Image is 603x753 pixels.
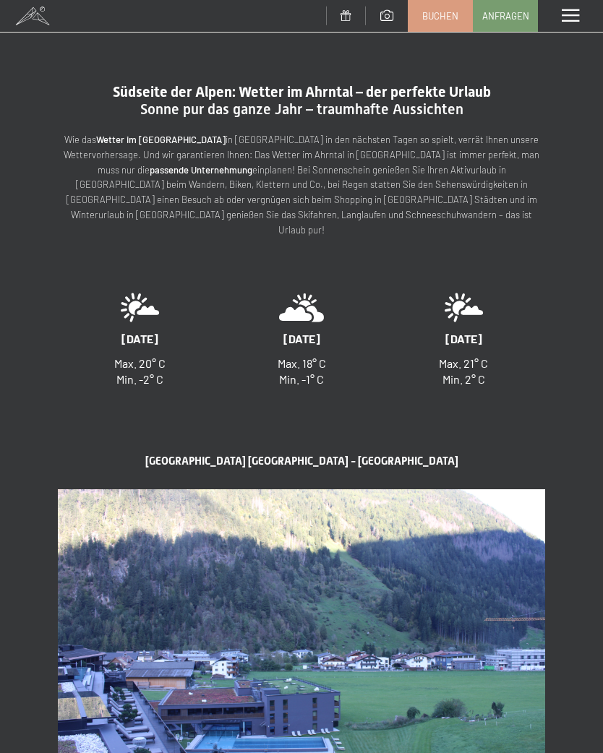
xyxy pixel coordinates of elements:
span: [DATE] [445,332,482,345]
span: Südseite der Alpen: Wetter im Ahrntal – der perfekte Urlaub [113,83,491,100]
span: Buchen [422,9,458,22]
span: Min. -1° C [279,372,324,386]
span: Anfragen [482,9,529,22]
span: Max. 21° C [439,356,488,370]
p: Wie das in [GEOGRAPHIC_DATA] in den nächsten Tagen so spielt, verrät Ihnen unsere Wettervorhersag... [58,132,545,238]
span: Min. -2° C [116,372,163,386]
span: [DATE] [283,332,320,345]
a: Buchen [409,1,472,31]
span: Max. 20° C [114,356,166,370]
span: Min. 2° C [442,372,485,386]
strong: passende Unternehmung [150,164,252,176]
span: [GEOGRAPHIC_DATA] [GEOGRAPHIC_DATA] - [GEOGRAPHIC_DATA] [145,455,458,468]
a: Anfragen [474,1,537,31]
span: Sonne pur das ganze Jahr – traumhafte Aussichten [140,100,463,118]
span: [DATE] [121,332,158,345]
span: Max. 18° C [278,356,326,370]
strong: Wetter im [GEOGRAPHIC_DATA] [96,134,226,145]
